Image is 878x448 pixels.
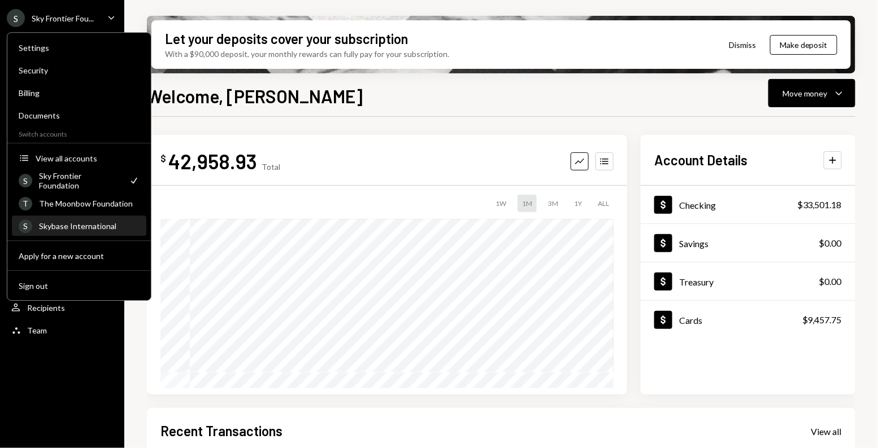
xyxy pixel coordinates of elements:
[39,221,140,231] div: Skybase International
[593,195,614,212] div: ALL
[641,262,855,300] a: Treasury$0.00
[544,195,563,212] div: 3M
[12,82,146,103] a: Billing
[715,32,770,58] button: Dismiss
[262,162,280,172] div: Total
[654,151,747,169] h2: Account Details
[39,199,140,208] div: The Moonbow Foundation
[165,48,449,60] div: With a $90,000 deposit, your monthly rewards can fully pay for your subscription.
[32,14,94,23] div: Sky Frontier Fou...
[7,297,118,318] a: Recipients
[819,236,842,250] div: $0.00
[12,276,146,296] button: Sign out
[819,275,842,288] div: $0.00
[518,195,537,212] div: 1M
[12,246,146,266] button: Apply for a new account
[12,148,146,169] button: View all accounts
[19,251,140,261] div: Apply for a new account
[19,65,140,75] div: Security
[7,128,151,138] div: Switch accounts
[160,153,166,164] div: $
[768,79,855,107] button: Move money
[811,426,842,437] div: View all
[168,148,257,174] div: 42,958.93
[679,276,714,287] div: Treasury
[491,195,511,212] div: 1W
[797,198,842,212] div: $33,501.18
[802,313,842,327] div: $9,457.75
[19,174,32,187] div: S
[160,421,282,440] h2: Recent Transactions
[641,224,855,262] a: Savings$0.00
[12,105,146,125] a: Documents
[12,37,146,58] a: Settings
[641,301,855,339] a: Cards$9,457.75
[7,320,118,340] a: Team
[7,9,25,27] div: S
[147,85,363,107] h1: Welcome, [PERSON_NAME]
[770,35,837,55] button: Make deposit
[12,60,146,80] a: Security
[165,29,408,48] div: Let your deposits cover your subscription
[27,326,47,335] div: Team
[570,195,586,212] div: 1Y
[783,87,828,99] div: Move money
[19,43,140,52] div: Settings
[641,186,855,223] a: Checking$33,501.18
[19,197,32,210] div: T
[19,111,140,120] div: Documents
[679,315,702,326] div: Cards
[12,193,146,213] a: TThe Moonbow Foundation
[679,238,709,249] div: Savings
[36,153,140,163] div: View all accounts
[19,88,140,98] div: Billing
[39,171,121,190] div: Sky Frontier Foundation
[27,303,65,313] div: Recipients
[811,425,842,437] a: View all
[679,200,716,210] div: Checking
[12,216,146,236] a: SSkybase International
[19,219,32,233] div: S
[19,281,140,291] div: Sign out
